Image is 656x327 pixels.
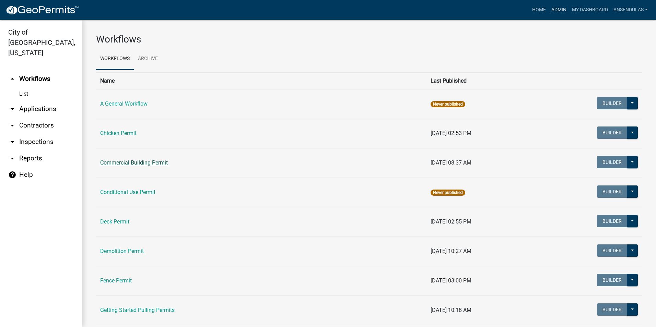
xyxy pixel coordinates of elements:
[431,159,471,166] span: [DATE] 08:37 AM
[431,277,471,284] span: [DATE] 03:00 PM
[597,126,627,139] button: Builder
[100,100,148,107] a: A General Workflow
[426,72,534,89] th: Last Published
[134,48,162,70] a: Archive
[597,274,627,286] button: Builder
[8,105,16,113] i: arrow_drop_down
[100,307,175,313] a: Getting Started Pulling Permits
[597,185,627,198] button: Builder
[611,3,651,16] a: ansendulas
[431,130,471,136] span: [DATE] 02:53 PM
[569,3,611,16] a: My Dashboard
[597,156,627,168] button: Builder
[529,3,549,16] a: Home
[8,75,16,83] i: arrow_drop_up
[8,154,16,162] i: arrow_drop_down
[96,34,642,45] h3: Workflows
[100,130,137,136] a: Chicken Permit
[100,218,129,225] a: Deck Permit
[597,215,627,227] button: Builder
[431,248,471,254] span: [DATE] 10:27 AM
[100,159,168,166] a: Commercial Building Permit
[431,307,471,313] span: [DATE] 10:18 AM
[597,97,627,109] button: Builder
[100,189,155,195] a: Conditional Use Permit
[100,277,132,284] a: Fence Permit
[431,218,471,225] span: [DATE] 02:55 PM
[8,171,16,179] i: help
[431,101,465,107] span: Never published
[549,3,569,16] a: Admin
[431,190,465,196] span: Never published
[597,303,627,316] button: Builder
[597,244,627,257] button: Builder
[8,138,16,146] i: arrow_drop_down
[100,248,144,254] a: Demolition Permit
[96,72,426,89] th: Name
[8,121,16,130] i: arrow_drop_down
[96,48,134,70] a: Workflows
